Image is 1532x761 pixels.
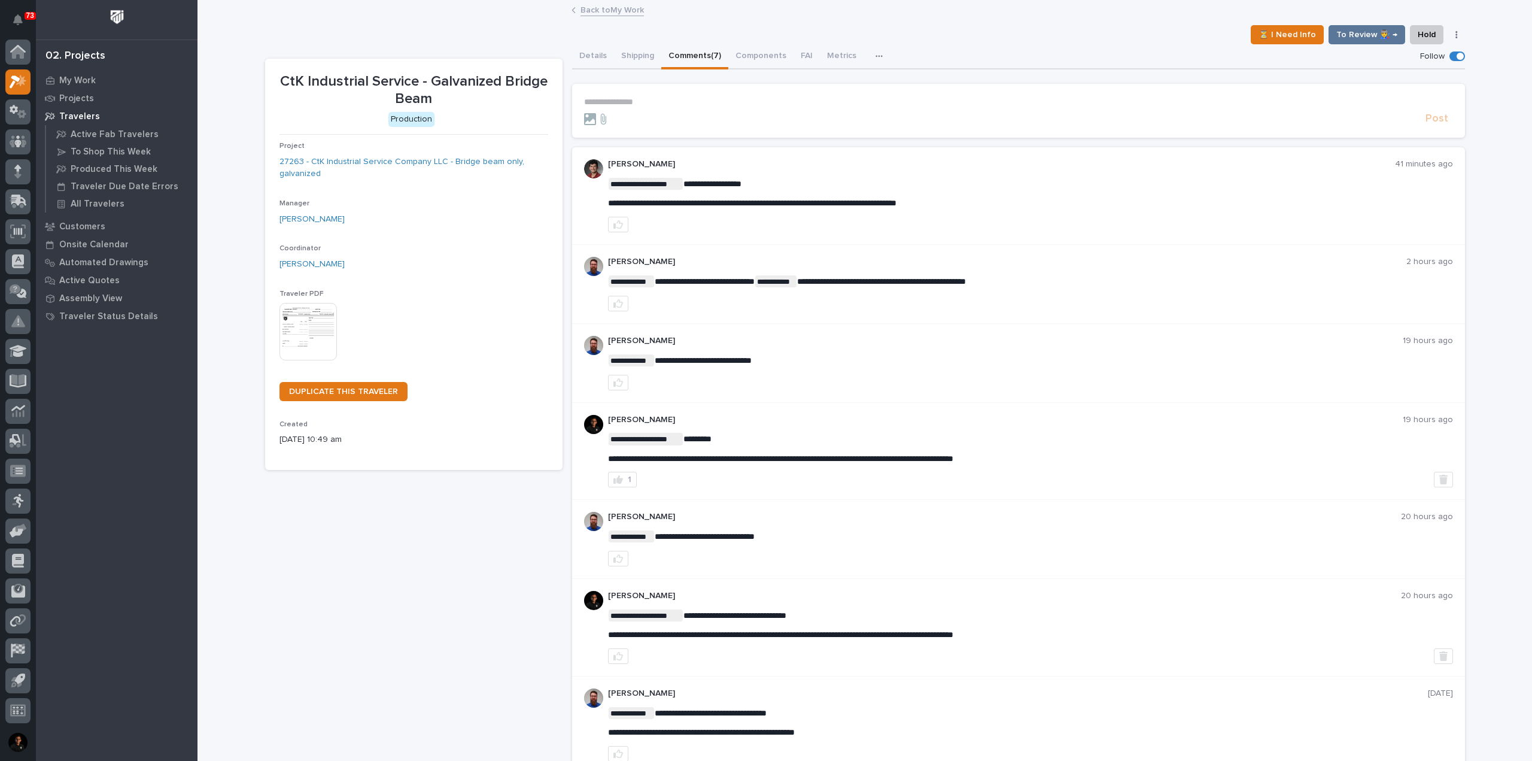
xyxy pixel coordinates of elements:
span: Traveler PDF [279,290,324,298]
button: Notifications [5,7,31,32]
p: 19 hours ago [1403,336,1453,346]
button: To Review 👨‍🏭 → [1329,25,1405,44]
a: [PERSON_NAME] [279,258,345,271]
p: Follow [1420,51,1445,62]
div: Production [388,112,434,127]
img: 6hTokn1ETDGPf9BPokIQ [584,512,603,531]
p: My Work [59,75,96,86]
span: Coordinator [279,245,321,252]
button: FAI [794,44,820,69]
p: Projects [59,93,94,104]
img: 6hTokn1ETDGPf9BPokIQ [584,689,603,708]
button: Post [1421,112,1453,126]
button: Delete post [1434,472,1453,487]
p: 20 hours ago [1401,512,1453,522]
p: Onsite Calendar [59,239,129,250]
div: 02. Projects [45,50,105,63]
span: DUPLICATE THIS TRAVELER [289,387,398,396]
p: 19 hours ago [1403,415,1453,425]
p: Active Fab Travelers [71,129,159,140]
p: Active Quotes [59,275,120,286]
p: Travelers [59,111,100,122]
p: To Shop This Week [71,147,151,157]
button: Components [728,44,794,69]
span: Hold [1418,28,1436,42]
p: [PERSON_NAME] [608,591,1401,601]
a: Traveler Due Date Errors [46,178,197,195]
img: 6hTokn1ETDGPf9BPokIQ [584,336,603,355]
span: Project [279,143,305,150]
button: Comments (7) [661,44,728,69]
a: Onsite Calendar [36,235,197,253]
button: like this post [608,648,628,664]
button: Shipping [614,44,661,69]
a: My Work [36,71,197,89]
p: Traveler Due Date Errors [71,181,178,192]
img: ROij9lOReuV7WqYxWfnW [584,159,603,178]
a: DUPLICATE THIS TRAVELER [279,382,408,401]
p: Traveler Status Details [59,311,158,322]
img: 6hTokn1ETDGPf9BPokIQ [584,257,603,276]
button: Delete post [1434,648,1453,664]
p: 73 [26,11,34,20]
p: [PERSON_NAME] [608,512,1401,522]
p: Assembly View [59,293,122,304]
a: Travelers [36,107,197,125]
p: [DATE] 10:49 am [279,433,548,446]
p: 41 minutes ago [1395,159,1453,169]
span: Post [1425,112,1448,126]
button: users-avatar [5,730,31,755]
button: like this post [608,296,628,311]
p: All Travelers [71,199,124,210]
div: 1 [628,475,631,484]
p: 20 hours ago [1401,591,1453,601]
a: To Shop This Week [46,143,197,160]
p: [PERSON_NAME] [608,257,1406,267]
p: Produced This Week [71,164,157,175]
button: Details [572,44,614,69]
a: Back toMy Work [580,2,644,16]
button: like this post [608,551,628,566]
button: like this post [608,217,628,232]
p: [PERSON_NAME] [608,336,1403,346]
span: Created [279,421,308,428]
a: Automated Drawings [36,253,197,271]
a: Traveler Status Details [36,307,197,325]
a: Active Quotes [36,271,197,289]
p: Customers [59,222,105,232]
a: 27263 - CtK Industrial Service Company LLC - Bridge beam only, galvanized [279,156,548,181]
a: [PERSON_NAME] [279,213,345,226]
button: Hold [1410,25,1443,44]
a: Active Fab Travelers [46,126,197,143]
p: [PERSON_NAME] [608,415,1403,425]
img: 1cuUYOxSRWZudHgABrOC [584,415,603,434]
button: 1 [608,472,637,487]
span: Manager [279,200,309,207]
p: [PERSON_NAME] [608,159,1395,169]
a: Assembly View [36,289,197,307]
p: CtK Industrial Service - Galvanized Bridge Beam [279,73,548,108]
span: ⏳ I Need Info [1259,28,1316,42]
img: 1cuUYOxSRWZudHgABrOC [584,591,603,610]
a: Projects [36,89,197,107]
p: [PERSON_NAME] [608,689,1428,699]
p: Automated Drawings [59,257,148,268]
a: Customers [36,217,197,235]
div: Notifications73 [15,14,31,34]
a: Produced This Week [46,160,197,177]
img: Workspace Logo [106,6,128,28]
p: [DATE] [1428,689,1453,699]
button: ⏳ I Need Info [1251,25,1324,44]
p: 2 hours ago [1406,257,1453,267]
a: All Travelers [46,195,197,212]
button: like this post [608,375,628,390]
span: To Review 👨‍🏭 → [1336,28,1397,42]
button: Metrics [820,44,864,69]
